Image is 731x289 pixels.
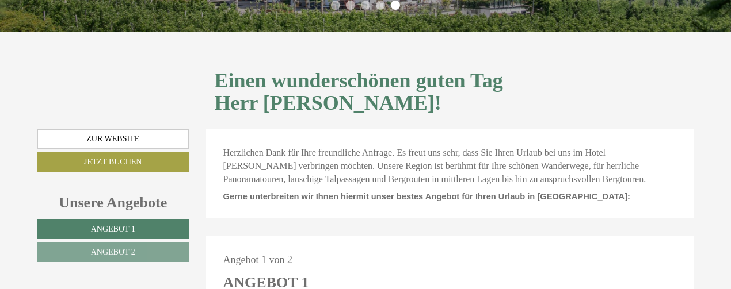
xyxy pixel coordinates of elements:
span: Angebot 1 [91,225,135,233]
h1: Einen wunderschönen guten Tag Herr [PERSON_NAME]! [215,70,686,115]
span: Angebot 1 von 2 [223,254,293,265]
span: Gerne unterbreiten wir Ihnen hiermit unser bestes Angebot für Ihren Urlaub in [GEOGRAPHIC_DATA]: [223,192,630,201]
a: Jetzt buchen [37,152,189,172]
p: Herzlichen Dank für Ihre freundliche Anfrage. Es freut uns sehr, dass Sie Ihren Urlaub bei uns im... [223,147,677,186]
span: Angebot 2 [91,248,135,256]
a: Zur Website [37,129,189,149]
div: Unsere Angebote [37,192,189,213]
